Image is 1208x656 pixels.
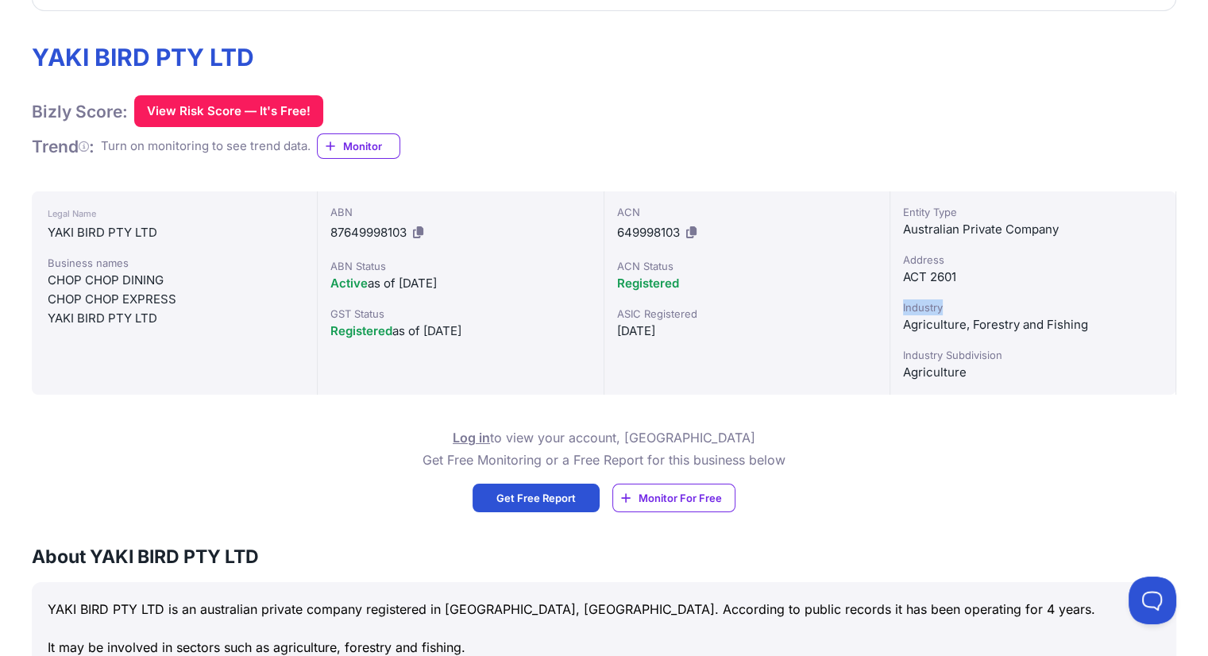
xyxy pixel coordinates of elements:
span: Monitor For Free [639,490,722,506]
a: Monitor For Free [612,484,735,512]
span: Active [330,276,368,291]
h3: About YAKI BIRD PTY LTD [32,544,1176,569]
div: Entity Type [903,204,1163,220]
p: YAKI BIRD PTY LTD is an australian private company registered in [GEOGRAPHIC_DATA], [GEOGRAPHIC_D... [48,598,1160,620]
p: to view your account, [GEOGRAPHIC_DATA] Get Free Monitoring or a Free Report for this business below [423,426,785,471]
div: Agriculture [903,363,1163,382]
div: Agriculture, Forestry and Fishing [903,315,1163,334]
div: Turn on monitoring to see trend data. [101,137,311,156]
a: Log in [453,430,490,446]
div: Business names [48,255,301,271]
div: ACN Status [617,258,877,274]
h1: YAKI BIRD PTY LTD [32,43,400,71]
span: Get Free Report [496,490,576,506]
a: Monitor [317,133,400,159]
div: CHOP CHOP DINING [48,271,301,290]
div: Address [903,252,1163,268]
div: ABN Status [330,258,590,274]
h1: Bizly Score: [32,101,128,122]
div: as of [DATE] [330,322,590,341]
div: CHOP CHOP EXPRESS [48,290,301,309]
button: View Risk Score — It's Free! [134,95,323,127]
span: Registered [617,276,679,291]
span: Monitor [343,138,399,154]
div: Industry Subdivision [903,347,1163,363]
div: as of [DATE] [330,274,590,293]
iframe: Toggle Customer Support [1129,577,1176,624]
div: ABN [330,204,590,220]
div: ACN [617,204,877,220]
div: ASIC Registered [617,306,877,322]
span: 649998103 [617,225,680,240]
div: Legal Name [48,204,301,223]
div: Australian Private Company [903,220,1163,239]
div: YAKI BIRD PTY LTD [48,223,301,242]
div: YAKI BIRD PTY LTD [48,309,301,328]
div: [DATE] [617,322,877,341]
span: Registered [330,323,392,338]
span: 87649998103 [330,225,407,240]
a: Get Free Report [473,484,600,512]
h1: Trend : [32,136,95,157]
div: GST Status [330,306,590,322]
div: Industry [903,299,1163,315]
div: ACT 2601 [903,268,1163,287]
